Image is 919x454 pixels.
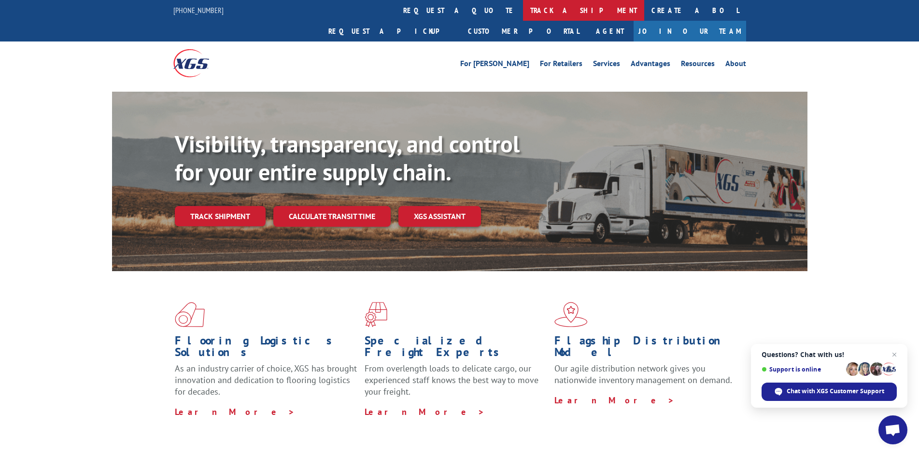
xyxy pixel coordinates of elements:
a: Services [593,60,620,70]
img: xgs-icon-focused-on-flooring-red [365,302,387,327]
a: Resources [681,60,715,70]
a: Request a pickup [321,21,461,41]
span: Questions? Chat with us! [762,351,897,358]
span: Support is online [762,366,843,373]
a: Advantages [631,60,670,70]
b: Visibility, transparency, and control for your entire supply chain. [175,129,520,187]
a: Join Our Team [634,21,746,41]
a: Learn More > [554,395,675,406]
span: Close chat [889,349,900,360]
img: xgs-icon-flagship-distribution-model-red [554,302,588,327]
div: Chat with XGS Customer Support [762,383,897,401]
div: Open chat [878,415,907,444]
h1: Flagship Distribution Model [554,335,737,363]
a: Learn More > [365,406,485,417]
a: Agent [586,21,634,41]
img: xgs-icon-total-supply-chain-intelligence-red [175,302,205,327]
span: Our agile distribution network gives you nationwide inventory management on demand. [554,363,732,385]
a: Customer Portal [461,21,586,41]
a: About [725,60,746,70]
a: Track shipment [175,206,266,226]
span: As an industry carrier of choice, XGS has brought innovation and dedication to flooring logistics... [175,363,357,397]
p: From overlength loads to delicate cargo, our experienced staff knows the best way to move your fr... [365,363,547,406]
a: [PHONE_NUMBER] [173,5,224,15]
a: XGS ASSISTANT [398,206,481,227]
a: Learn More > [175,406,295,417]
span: Chat with XGS Customer Support [787,387,884,396]
h1: Flooring Logistics Solutions [175,335,357,363]
a: Calculate transit time [273,206,391,227]
h1: Specialized Freight Experts [365,335,547,363]
a: For [PERSON_NAME] [460,60,529,70]
a: For Retailers [540,60,582,70]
